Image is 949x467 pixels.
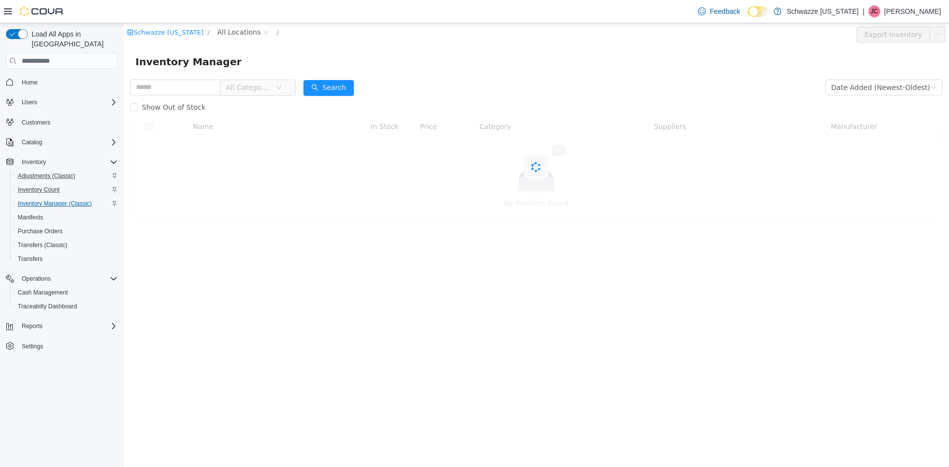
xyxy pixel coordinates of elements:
img: Cova [20,6,64,16]
button: Traceabilty Dashboard [10,299,122,313]
a: Inventory Manager (Classic) [14,198,96,210]
button: Customers [2,115,122,129]
span: Catalog [22,138,42,146]
p: Schwazze [US_STATE] [786,5,859,17]
span: Manifests [18,213,43,221]
span: / [153,5,155,13]
a: Inventory Count [14,184,64,196]
a: Customers [18,117,54,128]
a: Settings [18,340,47,352]
span: Inventory Count [14,184,118,196]
a: Feedback [694,1,744,21]
button: Transfers [10,252,122,266]
button: icon: searchSearch [180,57,230,73]
button: Catalog [2,135,122,149]
button: Users [2,95,122,109]
button: Catalog [18,136,46,148]
span: Reports [22,322,43,330]
span: Home [18,76,118,88]
input: Dark Mode [748,6,769,17]
span: Customers [22,119,50,127]
span: Adjustments (Classic) [18,172,75,180]
button: icon: ellipsis [806,3,822,19]
button: Cash Management [10,286,122,299]
span: Load All Apps in [GEOGRAPHIC_DATA] [28,29,118,49]
a: Adjustments (Classic) [14,170,79,182]
p: [PERSON_NAME] [884,5,941,17]
a: Transfers [14,253,46,265]
i: icon: shop [3,6,10,12]
button: Settings [2,339,122,353]
span: Transfers [14,253,118,265]
span: Purchase Orders [18,227,63,235]
span: All Categories [102,59,147,69]
a: icon: shopSchwazze [US_STATE] [3,5,80,13]
span: Transfers (Classic) [18,241,67,249]
span: Feedback [710,6,740,16]
button: Operations [2,272,122,286]
button: Inventory Manager (Classic) [10,197,122,211]
a: Home [18,77,42,88]
span: Inventory [22,158,46,166]
a: Cash Management [14,287,72,298]
span: Users [18,96,118,108]
nav: Complex example [6,71,118,379]
button: Purchase Orders [10,224,122,238]
button: Inventory [2,155,122,169]
a: Transfers (Classic) [14,239,71,251]
span: Cash Management [18,289,68,297]
span: Inventory Manager (Classic) [18,200,92,208]
button: Home [2,75,122,89]
span: Inventory Manager [12,31,124,46]
button: Reports [2,319,122,333]
span: Inventory Count [18,186,60,194]
span: Inventory [18,156,118,168]
button: Export Inventory [733,3,807,19]
button: Transfers (Classic) [10,238,122,252]
span: All Locations [93,3,137,14]
i: icon: down [152,61,158,68]
span: Users [22,98,37,106]
span: Traceabilty Dashboard [18,302,77,310]
span: Operations [22,275,51,283]
button: Inventory Count [10,183,122,197]
span: Traceabilty Dashboard [14,300,118,312]
button: Manifests [10,211,122,224]
span: Purchase Orders [14,225,118,237]
button: Users [18,96,41,108]
span: Show Out of Stock [14,80,86,88]
span: Customers [18,116,118,128]
span: Transfers (Classic) [14,239,118,251]
div: Date Added (Newest-Oldest) [708,57,807,72]
p: | [863,5,864,17]
a: Purchase Orders [14,225,67,237]
span: Inventory Manager (Classic) [14,198,118,210]
span: Home [22,79,38,86]
i: icon: down [807,61,813,68]
span: Adjustments (Classic) [14,170,118,182]
span: JC [871,5,878,17]
span: Catalog [18,136,118,148]
span: Manifests [14,212,118,223]
a: Manifests [14,212,47,223]
span: Transfers [18,255,43,263]
span: Settings [22,342,43,350]
button: Adjustments (Classic) [10,169,122,183]
span: Cash Management [14,287,118,298]
a: Traceabilty Dashboard [14,300,81,312]
span: Settings [18,340,118,352]
button: Inventory [18,156,50,168]
button: Operations [18,273,55,285]
span: / [84,5,86,13]
div: Justin Cleer [868,5,880,17]
button: Reports [18,320,46,332]
span: Operations [18,273,118,285]
span: Reports [18,320,118,332]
